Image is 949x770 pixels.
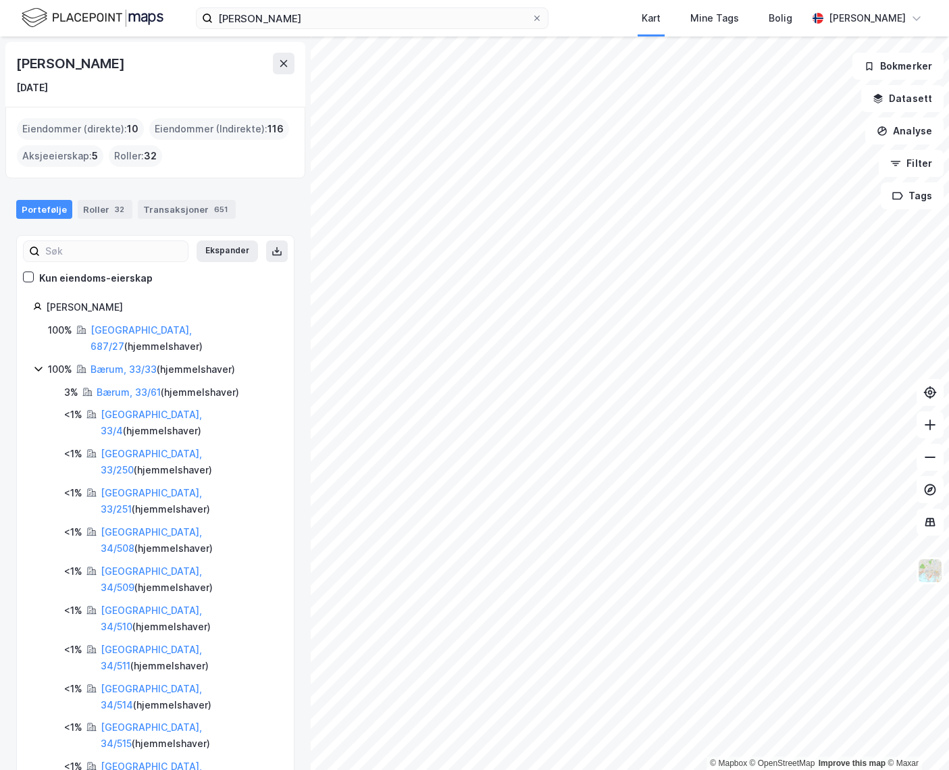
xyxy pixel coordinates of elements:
input: Søk [40,241,188,261]
div: ( hjemmelshaver ) [101,642,278,674]
div: 100% [48,361,72,378]
div: <1% [64,524,82,540]
a: [GEOGRAPHIC_DATA], 687/27 [91,324,192,352]
div: ( hjemmelshaver ) [101,719,278,752]
iframe: Chat Widget [881,705,949,770]
div: [PERSON_NAME] [829,10,906,26]
div: 100% [48,322,72,338]
div: Kart [642,10,661,26]
div: ( hjemmelshaver ) [97,384,239,401]
img: Z [917,558,943,584]
button: Tags [881,182,944,209]
div: Aksjeeierskap : [17,145,103,167]
span: 116 [267,121,284,137]
div: <1% [64,563,82,580]
div: [PERSON_NAME] [16,53,127,74]
div: Roller : [109,145,162,167]
a: [GEOGRAPHIC_DATA], 34/514 [101,683,202,711]
span: 10 [127,121,138,137]
input: Søk på adresse, matrikkel, gårdeiere, leietakere eller personer [213,8,532,28]
a: [GEOGRAPHIC_DATA], 34/515 [101,721,202,749]
a: Bærum, 33/33 [91,363,157,375]
a: [GEOGRAPHIC_DATA], 34/509 [101,565,202,593]
a: Bærum, 33/61 [97,386,161,398]
div: Transaksjoner [138,200,236,219]
span: 5 [92,148,98,164]
button: Datasett [861,85,944,112]
div: Eiendommer (direkte) : [17,118,144,140]
button: Filter [879,150,944,177]
a: OpenStreetMap [750,759,815,768]
button: Ekspander [197,240,258,262]
div: Bolig [769,10,792,26]
div: [PERSON_NAME] [46,299,278,315]
div: ( hjemmelshaver ) [101,524,278,557]
div: <1% [64,407,82,423]
div: Eiendommer (Indirekte) : [149,118,289,140]
div: ( hjemmelshaver ) [101,446,278,478]
div: ( hjemmelshaver ) [101,602,278,635]
div: ( hjemmelshaver ) [91,361,235,378]
div: <1% [64,602,82,619]
div: Portefølje [16,200,72,219]
div: <1% [64,485,82,501]
button: Analyse [865,118,944,145]
a: [GEOGRAPHIC_DATA], 33/250 [101,448,202,476]
img: logo.f888ab2527a4732fd821a326f86c7f29.svg [22,6,163,30]
div: Mine Tags [690,10,739,26]
a: Improve this map [819,759,886,768]
a: [GEOGRAPHIC_DATA], 33/4 [101,409,202,436]
div: ( hjemmelshaver ) [101,407,278,439]
button: Bokmerker [852,53,944,80]
div: 3% [64,384,78,401]
div: ( hjemmelshaver ) [91,322,278,355]
div: Roller [78,200,132,219]
div: [DATE] [16,80,48,96]
a: [GEOGRAPHIC_DATA], 34/510 [101,605,202,632]
a: [GEOGRAPHIC_DATA], 34/508 [101,526,202,554]
div: <1% [64,642,82,658]
div: ( hjemmelshaver ) [101,485,278,517]
div: <1% [64,446,82,462]
div: <1% [64,719,82,736]
div: ( hjemmelshaver ) [101,681,278,713]
a: [GEOGRAPHIC_DATA], 33/251 [101,487,202,515]
div: <1% [64,681,82,697]
div: ( hjemmelshaver ) [101,563,278,596]
div: Kun eiendoms-eierskap [39,270,153,286]
span: 32 [144,148,157,164]
div: 32 [112,203,127,216]
a: [GEOGRAPHIC_DATA], 34/511 [101,644,202,671]
a: Mapbox [710,759,747,768]
div: 651 [211,203,230,216]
